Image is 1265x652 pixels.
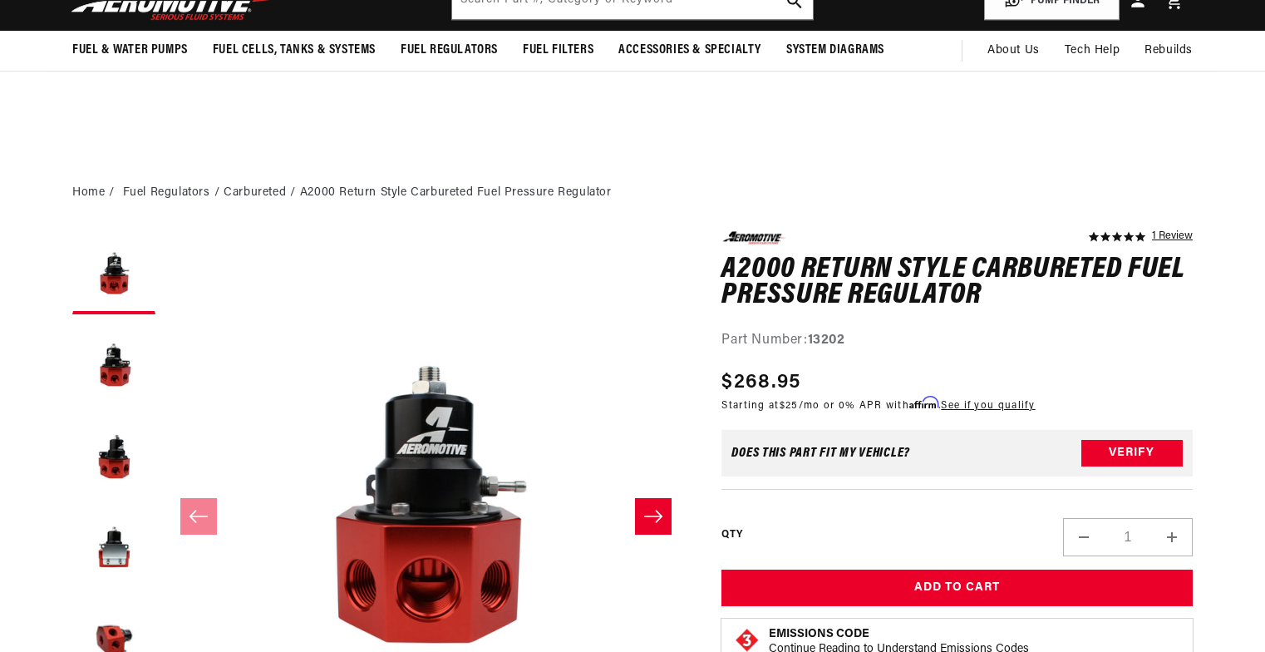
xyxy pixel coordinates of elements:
[60,31,200,70] summary: Fuel & Water Pumps
[510,31,606,70] summary: Fuel Filters
[635,498,672,535] button: Slide right
[1052,31,1132,71] summary: Tech Help
[1152,231,1193,243] a: 1 reviews
[941,401,1035,411] a: See if you qualify - Learn more about Affirm Financing (opens in modal)
[721,368,800,398] span: $268.95
[72,231,155,314] button: Load image 1 in gallery view
[72,414,155,497] button: Load image 3 in gallery view
[780,401,799,411] span: $25
[72,184,105,202] a: Home
[721,330,1193,352] div: Part Number:
[200,31,388,70] summary: Fuel Cells, Tanks & Systems
[606,31,774,70] summary: Accessories & Specialty
[721,570,1193,607] button: Add to Cart
[618,42,761,59] span: Accessories & Specialty
[388,31,510,70] summary: Fuel Regulators
[721,398,1035,413] p: Starting at /mo or 0% APR with .
[1144,42,1193,60] span: Rebuilds
[774,31,897,70] summary: System Diagrams
[721,528,742,542] label: QTY
[123,184,224,202] li: Fuel Regulators
[180,498,217,535] button: Slide left
[987,44,1040,57] span: About Us
[72,184,1193,202] nav: breadcrumbs
[224,184,300,202] li: Carbureted
[1065,42,1120,60] span: Tech Help
[213,42,376,59] span: Fuel Cells, Tanks & Systems
[769,628,869,640] strong: Emissions Code
[808,333,845,347] strong: 13202
[401,42,498,59] span: Fuel Regulators
[975,31,1052,71] a: About Us
[909,397,938,409] span: Affirm
[300,184,612,202] li: A2000 Return Style Carbureted Fuel Pressure Regulator
[731,447,910,460] div: Does This part fit My vehicle?
[786,42,884,59] span: System Diagrams
[72,323,155,406] button: Load image 2 in gallery view
[721,257,1193,309] h1: A2000 Return Style Carbureted Fuel Pressure Regulator
[1081,440,1183,467] button: Verify
[1132,31,1205,71] summary: Rebuilds
[72,506,155,589] button: Load image 4 in gallery view
[523,42,593,59] span: Fuel Filters
[72,42,188,59] span: Fuel & Water Pumps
